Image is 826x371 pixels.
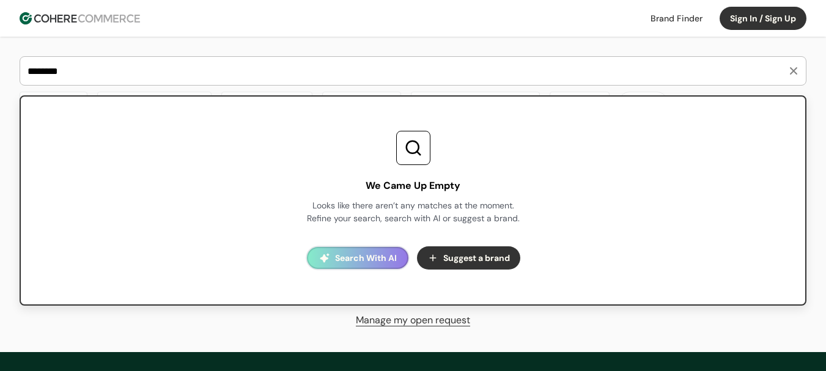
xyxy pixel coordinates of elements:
[306,199,521,225] div: Looks like there aren’t any matches at the moment. Refine your search, search with AI or suggest ...
[307,247,408,269] button: Search With AI
[356,308,470,332] a: Manage my open request
[417,246,520,270] button: Suggest a brand
[366,178,460,193] div: We Came Up Empty
[20,12,140,24] img: Cohere Logo
[720,7,806,30] button: Sign In / Sign Up
[356,313,470,328] div: Manage my open request
[619,92,667,111] button: Clear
